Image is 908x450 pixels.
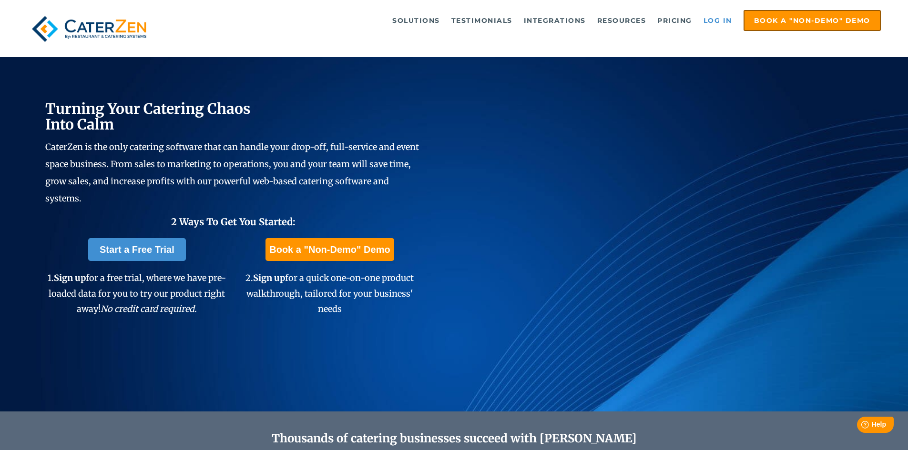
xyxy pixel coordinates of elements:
span: Sign up [253,272,285,283]
span: 2. for a quick one-on-one product walkthrough, tailored for your business' needs [245,272,414,314]
a: Resources [592,11,651,30]
img: caterzen [27,10,151,48]
span: Turning Your Catering Chaos Into Calm [45,100,251,133]
a: Solutions [388,11,445,30]
a: Testimonials [447,11,517,30]
span: 1. for a free trial, where we have pre-loaded data for you to try our product right away! [48,272,226,314]
iframe: Help widget launcher [823,413,898,440]
a: Integrations [519,11,591,30]
span: CaterZen is the only catering software that can handle your drop-off, full-service and event spac... [45,141,419,204]
h2: Thousands of catering businesses succeed with [PERSON_NAME] [91,432,817,446]
div: Navigation Menu [173,10,881,31]
a: Pricing [653,11,697,30]
a: Book a "Non-Demo" Demo [744,10,881,31]
a: Log in [699,11,737,30]
span: Sign up [54,272,86,283]
span: 2 Ways To Get You Started: [171,216,296,228]
em: No credit card required. [101,303,197,314]
a: Book a "Non-Demo" Demo [265,238,394,261]
a: Start a Free Trial [88,238,186,261]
